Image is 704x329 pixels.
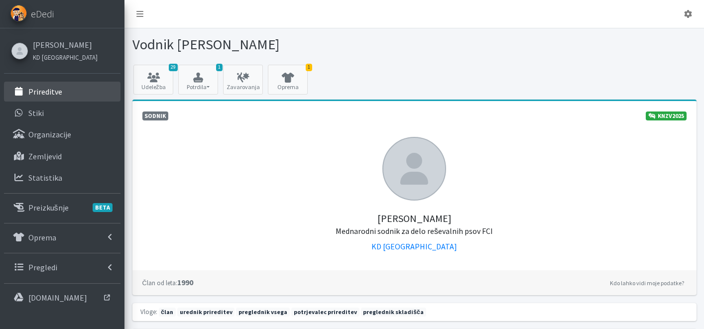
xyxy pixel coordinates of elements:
[142,279,177,287] small: Član od leta:
[216,64,223,71] span: 1
[28,262,57,272] p: Pregledi
[4,227,120,247] a: Oprema
[142,111,169,120] span: Sodnik
[371,241,457,251] a: KD [GEOGRAPHIC_DATA]
[142,201,687,236] h5: [PERSON_NAME]
[223,65,263,95] a: Zavarovanja
[361,308,426,317] span: preglednik skladišča
[133,65,173,95] a: 29 Udeležba
[4,168,120,188] a: Statistika
[607,277,687,289] a: Kdo lahko vidi moje podatke?
[4,103,120,123] a: Stiki
[4,288,120,308] a: [DOMAIN_NAME]
[33,53,98,61] small: KD [GEOGRAPHIC_DATA]
[33,51,98,63] a: KD [GEOGRAPHIC_DATA]
[4,124,120,144] a: Organizacije
[159,308,176,317] span: član
[169,64,178,71] span: 29
[4,82,120,102] a: Prireditve
[28,129,71,139] p: Organizacije
[28,203,69,213] p: Preizkušnje
[28,151,62,161] p: Zemljevid
[291,308,359,317] span: potrjevalec prireditev
[93,203,113,212] span: BETA
[4,146,120,166] a: Zemljevid
[236,308,290,317] span: preglednik vsega
[177,308,235,317] span: urednik prireditev
[28,232,56,242] p: Oprema
[306,64,312,71] span: 1
[33,39,98,51] a: [PERSON_NAME]
[28,293,87,303] p: [DOMAIN_NAME]
[4,257,120,277] a: Pregledi
[132,36,411,53] h1: Vodnik [PERSON_NAME]
[28,108,44,118] p: Stiki
[10,5,27,21] img: eDedi
[28,173,62,183] p: Statistika
[336,226,493,236] small: Mednarodni sodnik za delo reševalnih psov FCI
[142,277,193,287] strong: 1990
[140,308,157,316] small: Vloge:
[28,87,62,97] p: Prireditve
[31,6,54,21] span: eDedi
[178,65,218,95] button: 1 Potrdila
[4,198,120,218] a: PreizkušnjeBETA
[268,65,308,95] a: 1 Oprema
[646,111,687,120] a: KNZV2025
